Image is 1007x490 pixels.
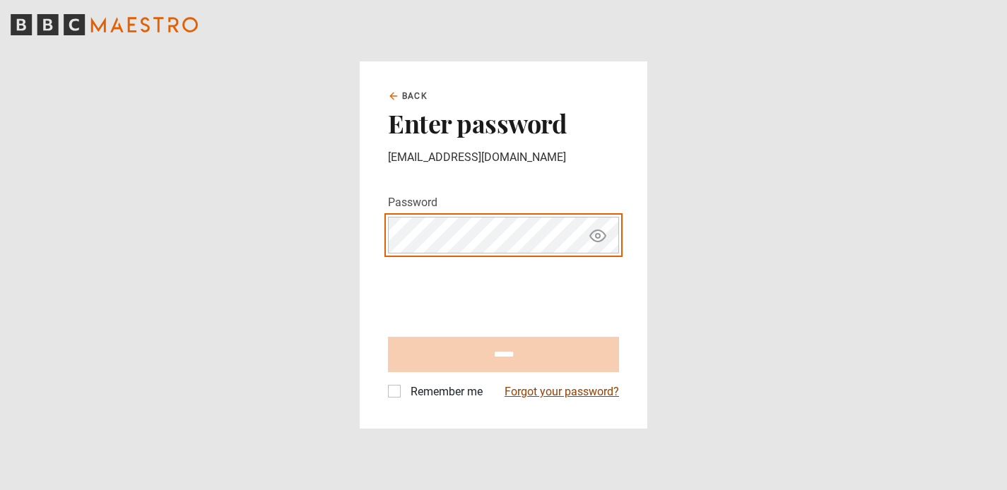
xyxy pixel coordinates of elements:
button: Show password [586,223,610,248]
label: Remember me [405,383,483,400]
a: Back [388,90,428,102]
h2: Enter password [388,108,619,138]
label: Password [388,194,437,211]
a: Forgot your password? [505,383,619,400]
svg: BBC Maestro [11,14,198,35]
span: Back [402,90,428,102]
iframe: reCAPTCHA [388,265,603,320]
p: [EMAIL_ADDRESS][DOMAIN_NAME] [388,149,619,166]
